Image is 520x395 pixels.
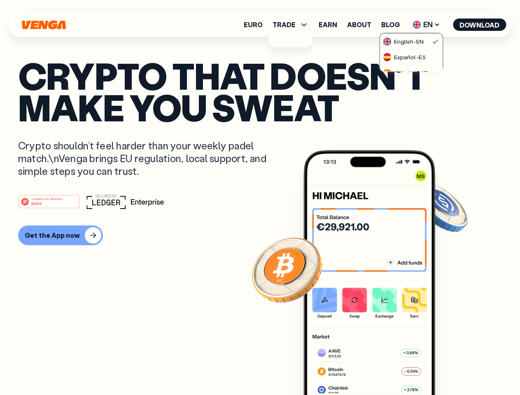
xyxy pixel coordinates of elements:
tspan: #1 PRODUCT OF THE MONTH [31,197,63,200]
span: TRADE [273,21,296,28]
a: Earn [319,21,337,28]
img: flag-es [383,53,392,61]
a: flag-esEspañol-ES [380,49,443,65]
div: Català - CAT [383,69,428,77]
a: #1 PRODUCT OF THE MONTHWeb3 [18,200,80,210]
button: Get the App now [18,225,103,245]
a: Euro [244,21,263,28]
span: EN [410,18,443,31]
img: Bitcoin [250,232,324,307]
a: flag-ukEnglish-EN [380,33,443,49]
button: Download [453,19,506,31]
span: TRADE [273,20,309,30]
div: English - EN [383,37,424,46]
img: flag-cat [383,69,392,77]
div: Español - ES [383,53,426,61]
div: Get the App now [25,231,80,239]
tspan: Web3 [31,201,42,205]
a: Get the App now [18,225,502,245]
img: USDC coin [410,177,470,236]
img: flag-uk [413,21,421,29]
p: Crypto that doesn’t make you sweat [18,60,502,123]
img: flag-uk [383,37,392,46]
a: Blog [381,21,400,28]
a: About [347,21,371,28]
p: Crypto shouldn’t feel harder than your weekly padel match.\nVenga brings EU regulation, local sup... [18,139,278,178]
a: flag-catCatalà-CAT [380,65,443,80]
svg: Home [21,20,67,30]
